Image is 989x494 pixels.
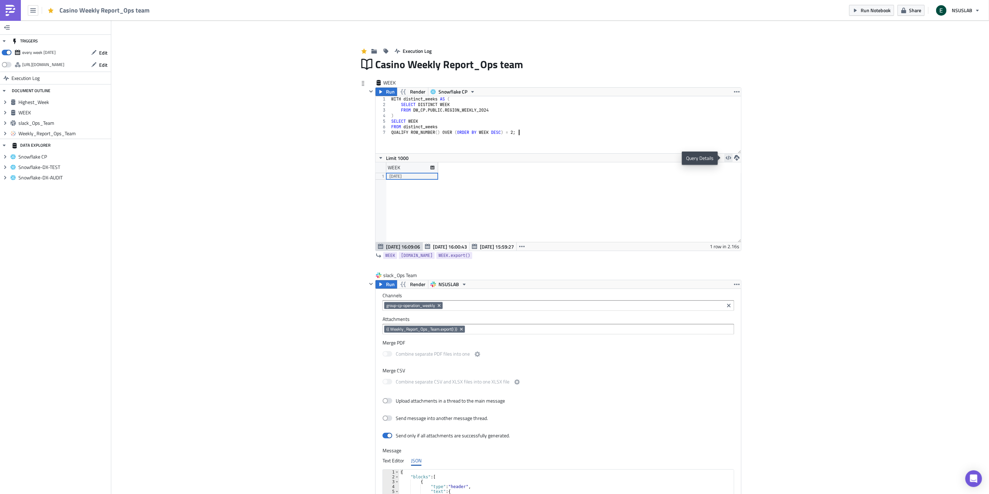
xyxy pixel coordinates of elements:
button: Share [898,5,925,16]
span: WEEK [18,110,109,116]
span: Edit [99,49,107,56]
label: Merge CSV [383,367,734,374]
span: WEEK [383,79,411,86]
span: Snowflake-DX-AUDIT [18,175,109,181]
span: Render [410,280,425,289]
span: Execution Log [403,47,432,55]
button: Render [397,280,428,289]
img: PushMetrics [5,5,16,16]
span: slack_Ops_Team [18,120,109,126]
button: NSUSLAB [932,3,984,18]
label: Combine separate PDF files into one [383,350,482,359]
div: 1 [383,470,399,475]
span: Run [386,280,395,289]
span: NSUSLAB [952,7,972,14]
span: [DATE] 16:00:43 [433,243,467,250]
div: 5 [383,489,399,494]
div: 4 [383,484,399,489]
div: WEEK [388,162,400,173]
button: Edit [88,47,111,58]
label: Combine separate CSV and XLSX files into one XLSX file [383,378,521,387]
div: 3 [376,107,390,113]
div: 2 [383,475,399,479]
button: Run [376,88,397,96]
button: Run Notebook [849,5,894,16]
button: [DATE] 16:00:43 [423,242,470,251]
span: Edit [99,61,107,68]
div: 1 [376,96,390,102]
span: Limit 1000 [386,154,409,162]
span: Execution Log [11,72,40,84]
span: Casino Weekly Report_Ops team [59,6,150,14]
span: {{ Weekly_Report_Ops_Team.export() }} [386,326,457,332]
div: TRIGGERS [12,35,38,47]
div: 3 [383,479,399,484]
span: [DATE] 15:59:27 [480,243,514,250]
span: slack_Ops Team [383,272,418,279]
div: DATA EXPLORER [12,139,50,152]
span: Weekly_Report_Ops_Team [18,130,109,137]
label: Send message into another message thread. [383,415,489,421]
button: Remove Tag [459,326,465,333]
a: [DOMAIN_NAME] [399,252,435,259]
span: Snowflake CP [18,154,109,160]
span: Render [410,88,425,96]
label: Channels [383,292,734,299]
div: Open Intercom Messenger [965,470,982,487]
span: NSUSLAB [439,280,459,289]
span: [DATE] 16:09:06 [386,243,420,250]
button: Execution Log [391,46,435,56]
button: [DATE] 15:59:27 [469,242,517,251]
span: Run Notebook [861,7,891,14]
button: Combine separate CSV and XLSX files into one XLSX file [513,378,521,386]
button: Hide content [367,87,375,96]
a: WEEK.export() [436,252,472,259]
button: Run [376,280,397,289]
label: Message [383,447,734,454]
div: https://pushmetrics.io/api/v1/report/pqLvXREoza/webhook?token=b76856bccc584202b3003ab56c30ce15 [22,59,64,70]
div: 1 row in 2.16s [710,242,739,251]
div: Query Details [682,152,718,165]
span: Casino Weekly Report_Ops team [375,58,524,71]
img: Avatar [935,5,947,16]
div: Send only if all attachments are successfully generated. [396,432,510,439]
button: Edit [88,59,111,70]
button: NSUSLAB [428,280,469,289]
span: Snowflake CP [439,88,467,96]
button: Snowflake CP [428,88,478,96]
div: every week on Monday [22,47,56,58]
label: Attachments [383,316,734,322]
button: Render [397,88,428,96]
div: 6 [376,124,390,130]
div: DOCUMENT OUTLINE [12,84,50,97]
button: Limit 1000 [376,154,411,162]
div: Text Editor [383,455,404,466]
span: WEEK [385,252,395,259]
span: group-cp-operation_weekly [386,303,435,308]
a: WEEK [383,252,397,259]
button: Clear selected items [725,301,733,310]
div: 5 [376,119,390,124]
span: WEEK.export() [439,252,470,259]
label: Upload attachments in a thread to the main message [383,398,505,404]
div: JSON [411,455,421,466]
div: [DATE] [389,173,435,180]
div: 4 [376,113,390,119]
button: Combine separate PDF files into one [473,350,482,358]
span: Highest_Week [18,99,109,105]
div: 7 [376,130,390,135]
span: Run [386,88,395,96]
button: [DATE] 16:09:06 [376,242,423,251]
span: [DOMAIN_NAME] [401,252,433,259]
button: Hide content [367,280,375,288]
button: Remove Tag [436,302,443,309]
span: Share [909,7,921,14]
label: Merge PDF [383,340,734,346]
span: Snowflake-DX-TEST [18,164,109,170]
div: 2 [376,102,390,107]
